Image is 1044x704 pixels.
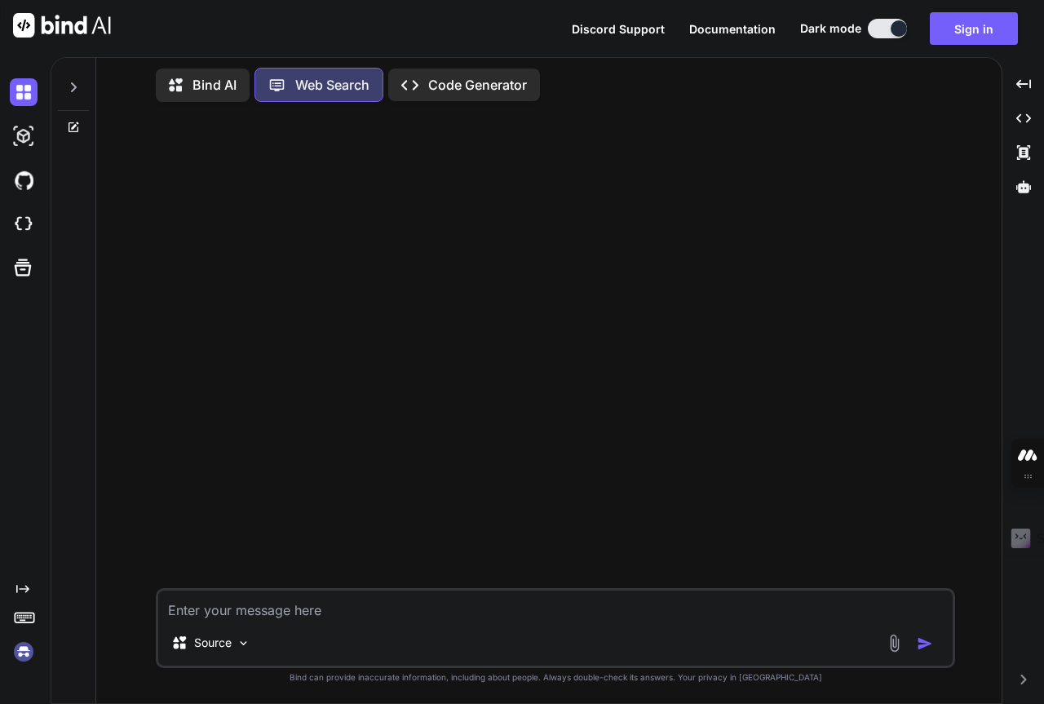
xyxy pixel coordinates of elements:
p: Source [194,635,232,651]
img: attachment [885,634,904,653]
p: Bind AI [192,75,237,95]
img: darkChat [10,78,38,106]
p: Bind can provide inaccurate information, including about people. Always double-check its answers.... [156,671,955,684]
img: Bind AI [13,13,111,38]
img: githubDark [10,166,38,194]
p: Code Generator [428,75,527,95]
button: Discord Support [572,20,665,38]
img: signin [10,638,38,666]
img: cloudideIcon [10,210,38,238]
span: Documentation [689,22,776,36]
img: darkAi-studio [10,122,38,150]
span: Dark mode [800,20,861,37]
span: Discord Support [572,22,665,36]
button: Documentation [689,20,776,38]
img: Pick Models [237,636,250,650]
p: Web Search [295,75,369,95]
img: icon [917,635,933,652]
button: Sign in [930,12,1018,45]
